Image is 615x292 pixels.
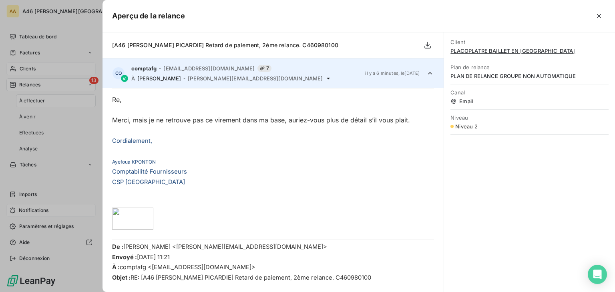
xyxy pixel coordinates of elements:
[112,254,137,261] b: Envoyé :
[112,10,185,22] h5: Aperçu de la relance
[588,265,607,284] div: Open Intercom Messenger
[112,264,120,271] b: À :
[450,73,609,79] span: PLAN DE RELANCE GROUPE NON AUTOMATIQUE
[112,42,338,48] span: [A46 [PERSON_NAME] PICARDIE] Retard de paiement, 2ème relance. C460980100
[112,67,125,80] div: CO
[450,64,609,70] span: Plan de relance
[450,48,609,54] span: PLACOPLATRE BAILLET EN [GEOGRAPHIC_DATA]
[112,208,153,230] img: image002.png@01DC3865.C203BEF0
[159,66,161,71] span: -
[163,65,255,72] span: [EMAIL_ADDRESS][DOMAIN_NAME]
[131,75,135,82] span: À
[450,89,609,96] span: Canal
[450,114,609,121] span: Niveau
[131,65,157,72] span: comptafg
[257,65,271,72] span: 7
[188,75,323,82] span: [PERSON_NAME][EMAIL_ADDRESS][DOMAIN_NAME]
[365,71,420,76] span: il y a 6 minutes , le [DATE]
[112,137,152,144] span: Cordialement,
[112,243,123,250] span: De :
[112,178,185,186] span: CSP [GEOGRAPHIC_DATA]
[450,98,609,104] span: Email
[112,274,131,281] b: Objet :
[455,123,478,130] span: Niveau 2
[183,76,185,81] span: -
[450,39,609,45] span: Client
[112,159,156,165] span: Ayefoua KPONTON
[137,75,181,82] span: [PERSON_NAME]
[112,116,410,124] span: Merci, mais je ne retrouve pas ce virement dans ma base, auriez-vous plus de détail s’il vous plait.
[112,243,371,281] span: [PERSON_NAME] <[PERSON_NAME][EMAIL_ADDRESS][DOMAIN_NAME]> [DATE] 11:21 comptafg <[EMAIL_ADDRESS][...
[112,96,122,104] span: Re,
[112,168,187,175] span: Comptabilité Fournisseurs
